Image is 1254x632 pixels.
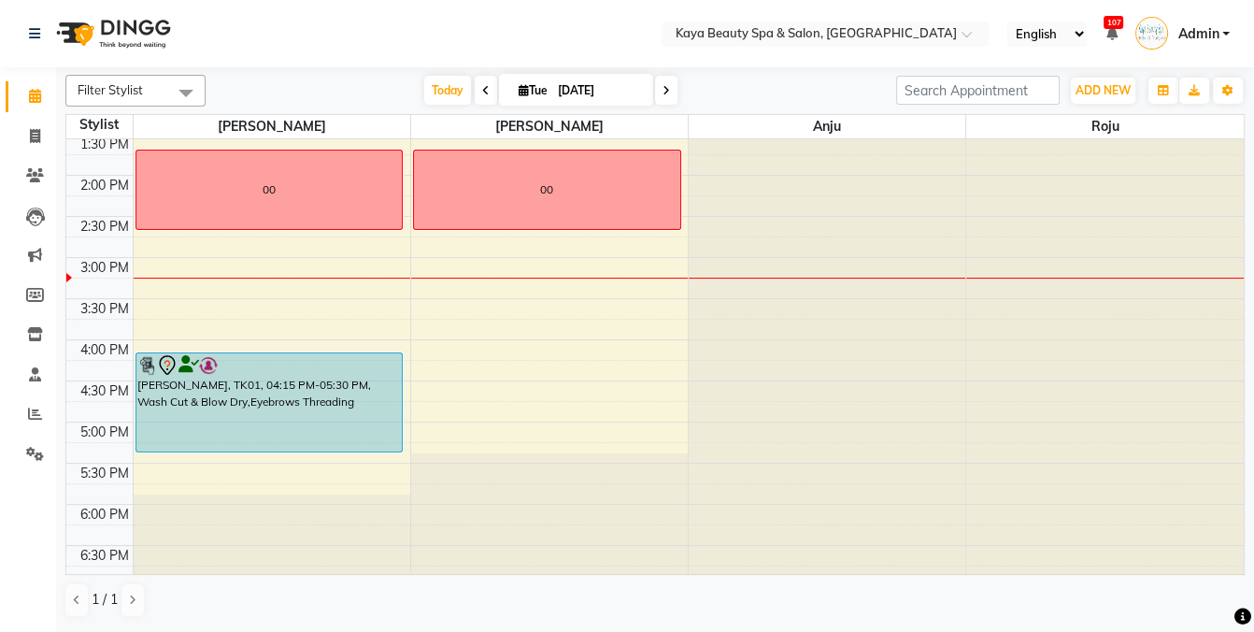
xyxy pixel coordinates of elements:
div: 1:30 PM [77,135,133,154]
input: 2025-09-02 [552,77,646,105]
span: 107 [1104,16,1123,29]
span: [PERSON_NAME] [411,115,688,138]
span: ADD NEW [1076,83,1131,97]
a: 107 [1105,25,1117,42]
div: 3:00 PM [77,258,133,278]
div: 2:00 PM [77,176,133,195]
span: Tue [514,83,552,97]
div: 4:30 PM [77,381,133,401]
img: Admin [1135,17,1168,50]
div: 6:30 PM [77,546,133,566]
div: 5:00 PM [77,423,133,442]
div: Stylist [66,115,133,135]
span: Today [424,76,471,105]
span: [PERSON_NAME] [134,115,410,138]
div: [PERSON_NAME], TK01, 04:15 PM-05:30 PM, Wash Cut & Blow Dry,Eyebrows Threading [136,353,403,452]
input: Search Appointment [896,76,1060,105]
div: 3:30 PM [77,299,133,319]
div: 6:00 PM [77,505,133,524]
span: Anju [689,115,965,138]
span: Roju [966,115,1244,138]
div: 4:00 PM [77,340,133,360]
div: 5:30 PM [77,464,133,483]
div: 00 [263,181,276,198]
span: 1 / 1 [92,590,118,610]
div: 00 [540,181,553,198]
img: logo [48,7,176,60]
div: 2:30 PM [77,217,133,237]
button: ADD NEW [1071,78,1135,104]
span: Admin [1177,24,1218,44]
span: Filter Stylist [78,82,143,97]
